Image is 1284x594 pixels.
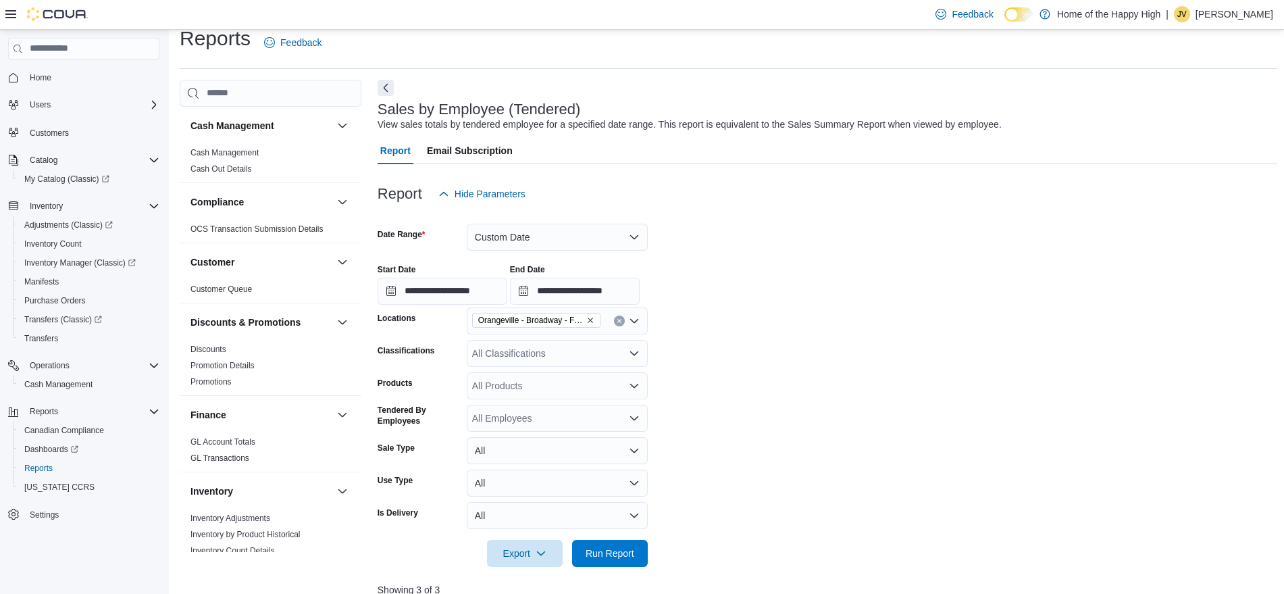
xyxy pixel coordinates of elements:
span: Orangeville - Broadway - Fire & Flower [472,313,600,328]
span: Dashboards [19,441,159,457]
span: Inventory [24,198,159,214]
span: Home [24,69,159,86]
a: Discounts [190,345,226,354]
button: Export [487,540,563,567]
a: Reports [19,460,58,476]
span: Cash Management [24,379,93,390]
button: Canadian Compliance [14,421,165,440]
button: Catalog [3,151,165,170]
span: Run Report [586,547,634,560]
span: GL Account Totals [190,437,255,447]
p: [PERSON_NAME] [1196,6,1273,22]
button: Open list of options [629,316,640,326]
button: Customers [3,122,165,142]
span: Hide Parameters [455,187,525,201]
a: Customers [24,125,74,141]
div: Customer [180,281,361,303]
a: Transfers (Classic) [19,312,107,328]
div: Cash Management [180,145,361,182]
button: Compliance [190,195,332,209]
span: Inventory [30,201,63,212]
span: Discounts [190,344,226,355]
span: Inventory Count [24,239,82,249]
button: Cash Management [190,119,332,132]
a: Adjustments (Classic) [14,216,165,234]
a: OCS Transaction Submission Details [190,224,324,234]
span: Dashboards [24,444,78,455]
button: All [467,470,648,497]
a: Customer Queue [190,284,252,294]
button: Inventory [3,197,165,216]
button: Cash Management [14,375,165,394]
span: Customers [30,128,69,139]
span: Cash Management [190,147,259,158]
button: Finance [190,408,332,422]
span: Inventory Count Details [190,545,275,556]
input: Press the down key to open a popover containing a calendar. [378,278,507,305]
input: Press the down key to open a popover containing a calendar. [510,278,640,305]
a: Dashboards [14,440,165,459]
label: End Date [510,264,545,275]
a: [US_STATE] CCRS [19,479,100,495]
span: Manifests [24,276,59,287]
span: Customer Queue [190,284,252,295]
button: All [467,437,648,464]
button: Catalog [24,152,63,168]
a: Inventory Manager (Classic) [19,255,141,271]
span: Promotion Details [190,360,255,371]
a: Purchase Orders [19,293,91,309]
span: Inventory Adjustments [190,513,270,524]
a: My Catalog (Classic) [19,171,115,187]
a: Inventory Count Details [190,546,275,555]
span: Inventory by Product Historical [190,529,301,540]
p: Home of the Happy High [1057,6,1160,22]
button: Home [3,68,165,87]
span: GL Transactions [190,453,249,464]
span: Inventory Manager (Classic) [24,257,136,268]
button: Compliance [334,194,351,210]
span: Users [24,97,159,113]
span: Transfers (Classic) [24,314,102,325]
button: Finance [334,407,351,423]
span: Canadian Compliance [24,425,104,436]
span: Purchase Orders [24,295,86,306]
span: My Catalog (Classic) [24,174,109,184]
button: Hide Parameters [433,180,531,207]
label: Tendered By Employees [378,405,461,426]
span: Cash Out Details [190,164,252,174]
span: Reports [19,460,159,476]
a: Inventory Manager (Classic) [14,253,165,272]
span: Home [30,72,51,83]
label: Start Date [378,264,416,275]
button: All [467,502,648,529]
a: Promotions [190,377,232,387]
button: Users [3,95,165,114]
button: Inventory [190,485,332,498]
h3: Compliance [190,195,244,209]
button: Reports [3,402,165,421]
button: Next [378,80,394,96]
span: Adjustments (Classic) [19,217,159,233]
span: Settings [30,510,59,520]
input: Dark Mode [1004,7,1033,22]
span: Feedback [280,36,322,49]
a: Cash Management [190,148,259,157]
button: Open list of options [629,348,640,359]
button: Inventory [24,198,68,214]
span: Transfers (Classic) [19,312,159,328]
button: Reports [24,403,63,420]
span: [US_STATE] CCRS [24,482,95,493]
a: Dashboards [19,441,84,457]
a: Canadian Compliance [19,422,109,439]
label: Is Delivery [378,508,418,518]
span: Catalog [30,155,57,166]
span: Orangeville - Broadway - Fire & Flower [478,314,584,327]
h3: Sales by Employee (Tendered) [378,101,581,118]
h3: Cash Management [190,119,274,132]
a: My Catalog (Classic) [14,170,165,189]
span: Feedback [952,7,993,21]
span: JV [1177,6,1187,22]
a: Inventory Adjustments [190,514,270,523]
span: Manifests [19,274,159,290]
